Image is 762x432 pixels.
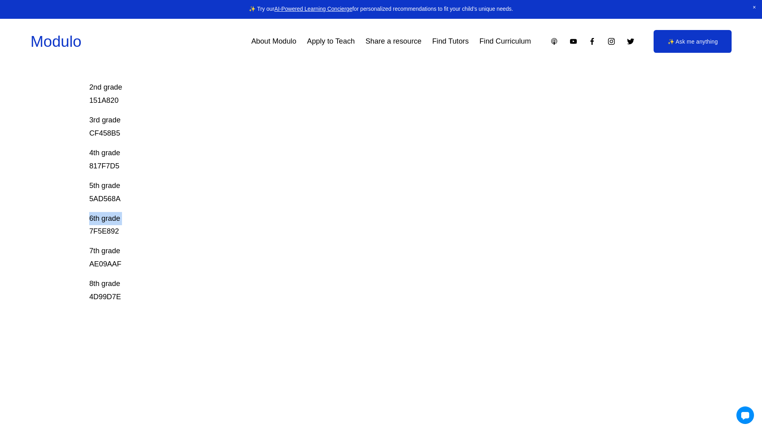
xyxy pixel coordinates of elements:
[89,212,614,238] p: 6th grade 7F5E892
[3,18,759,25] div: Move To ...
[3,46,759,54] div: Rename
[251,34,296,49] a: About Modulo
[550,37,558,46] a: Apple Podcasts
[432,34,468,49] a: Find Tutors
[626,37,635,46] a: Twitter
[366,34,422,49] a: Share a resource
[89,179,614,206] p: 5th grade 5AD568A
[3,32,759,39] div: Options
[3,25,759,32] div: Delete
[307,34,355,49] a: Apply to Teach
[89,277,614,304] p: 8th grade 4D99D7E
[3,10,759,18] div: Sort New > Old
[3,3,759,10] div: Sort A > Z
[3,54,759,61] div: Move To ...
[89,244,614,271] p: 7th grade AE09AAF
[654,30,732,53] a: ✨ Ask me anything
[607,37,616,46] a: Instagram
[30,33,81,50] a: Modulo
[569,37,578,46] a: YouTube
[89,146,614,173] p: 4th grade 817F7D5
[89,114,614,140] p: 3rd grade CF458B5
[588,37,596,46] a: Facebook
[479,34,531,49] a: Find Curriculum
[3,39,759,46] div: Sign out
[274,6,352,12] a: AI-Powered Learning Concierge
[89,68,614,107] p: 2nd grade 151A820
